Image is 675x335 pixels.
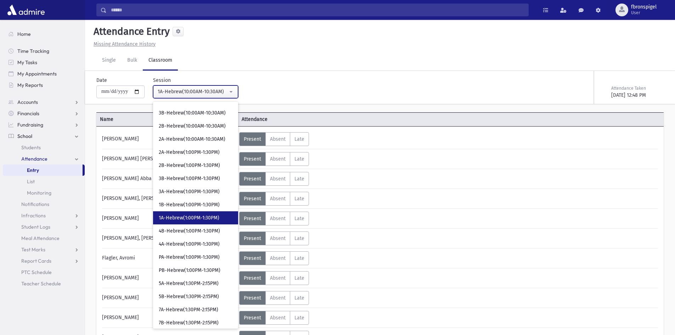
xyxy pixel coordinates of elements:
[270,196,286,202] span: Absent
[3,130,85,142] a: School
[21,156,47,162] span: Attendance
[159,201,220,208] span: 1B-Hebrew(1:00PM-1:30PM)
[21,201,49,207] span: Notifications
[159,188,220,195] span: 3A-Hebrew(1:00PM-1:30PM)
[143,51,178,71] a: Classroom
[99,192,239,206] div: [PERSON_NAME], [PERSON_NAME]
[96,51,122,71] a: Single
[159,241,220,248] span: 4A-Hebrew(1:00PM-1:30PM)
[294,255,304,261] span: Late
[159,214,219,222] span: 1A-Hebrew(1:00PM-1:30PM)
[99,212,239,225] div: [PERSON_NAME]
[17,110,39,117] span: Financials
[244,156,261,162] span: Present
[159,267,220,274] span: PB-Hebrew(1:00PM-1:30PM)
[270,295,286,301] span: Absent
[158,88,228,95] div: 1A-Hebrew(10:00AM-10:30AM)
[3,28,85,40] a: Home
[270,216,286,222] span: Absent
[3,57,85,68] a: My Tasks
[17,133,32,139] span: School
[153,85,238,98] button: 1A-Hebrew(10:00AM-10:30AM)
[21,258,51,264] span: Report Cards
[99,311,239,325] div: [PERSON_NAME]
[159,110,226,117] span: 3B-Hebrew(10:00AM-10:30AM)
[122,51,143,71] a: Bulk
[96,77,107,84] label: Date
[244,315,261,321] span: Present
[159,149,220,156] span: 2A-Hebrew(1:00PM-1:30PM)
[21,224,50,230] span: Student Logs
[94,41,156,47] u: Missing Attendance History
[3,68,85,79] a: My Appointments
[611,85,662,91] div: Attendance Taken
[3,142,85,153] a: Students
[244,275,261,281] span: Present
[99,231,239,245] div: [PERSON_NAME], [PERSON_NAME]
[239,212,309,225] div: AttTypes
[3,96,85,108] a: Accounts
[159,319,219,326] span: 7B-Hebrew(1:30PM-2:15PM)
[159,254,220,261] span: PA-Hebrew(1:00PM-1:30PM)
[239,271,309,285] div: AttTypes
[3,267,85,278] a: PTC Schedule
[6,3,46,17] img: AdmirePro
[17,99,38,105] span: Accounts
[17,48,49,54] span: Time Tracking
[294,275,304,281] span: Late
[17,82,43,88] span: My Reports
[3,176,85,187] a: List
[159,136,225,143] span: 2A-Hebrew(10:00AM-10:30AM)
[91,41,156,47] a: Missing Attendance History
[3,187,85,199] a: Monitoring
[294,176,304,182] span: Late
[294,315,304,321] span: Late
[99,271,239,285] div: [PERSON_NAME]
[3,278,85,289] a: Teacher Schedule
[3,199,85,210] a: Notifications
[17,122,43,128] span: Fundraising
[270,176,286,182] span: Absent
[3,244,85,255] a: Test Marks
[294,295,304,301] span: Late
[239,251,309,265] div: AttTypes
[3,79,85,91] a: My Reports
[270,255,286,261] span: Absent
[27,190,51,196] span: Monitoring
[3,119,85,130] a: Fundraising
[244,136,261,142] span: Present
[21,269,52,275] span: PTC Schedule
[21,280,61,287] span: Teacher Schedule
[107,4,528,16] input: Search
[270,235,286,241] span: Absent
[244,176,261,182] span: Present
[239,132,309,146] div: AttTypes
[3,108,85,119] a: Financials
[270,275,286,281] span: Absent
[99,251,239,265] div: Flagler, Avromi
[3,255,85,267] a: Report Cards
[3,153,85,164] a: Attendance
[159,162,220,169] span: 2B-Hebrew(1:00PM-1:30PM)
[159,293,219,300] span: 5B-Hebrew(1:30PM-2:15PM)
[96,116,238,123] span: Name
[27,167,39,173] span: Entry
[159,175,220,182] span: 3B-Hebrew(1:00PM-1:30PM)
[239,291,309,305] div: AttTypes
[244,216,261,222] span: Present
[239,192,309,206] div: AttTypes
[17,71,57,77] span: My Appointments
[153,77,171,84] label: Session
[244,196,261,202] span: Present
[239,152,309,166] div: AttTypes
[294,136,304,142] span: Late
[294,196,304,202] span: Late
[294,156,304,162] span: Late
[21,144,41,151] span: Students
[99,172,239,186] div: [PERSON_NAME] Abba
[159,280,219,287] span: 5A-Hebrew(1:30PM-2:15PM)
[91,26,170,38] h5: Attendance Entry
[270,156,286,162] span: Absent
[159,228,220,235] span: 4B-Hebrew(1:00PM-1:30PM)
[3,233,85,244] a: Meal Attendance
